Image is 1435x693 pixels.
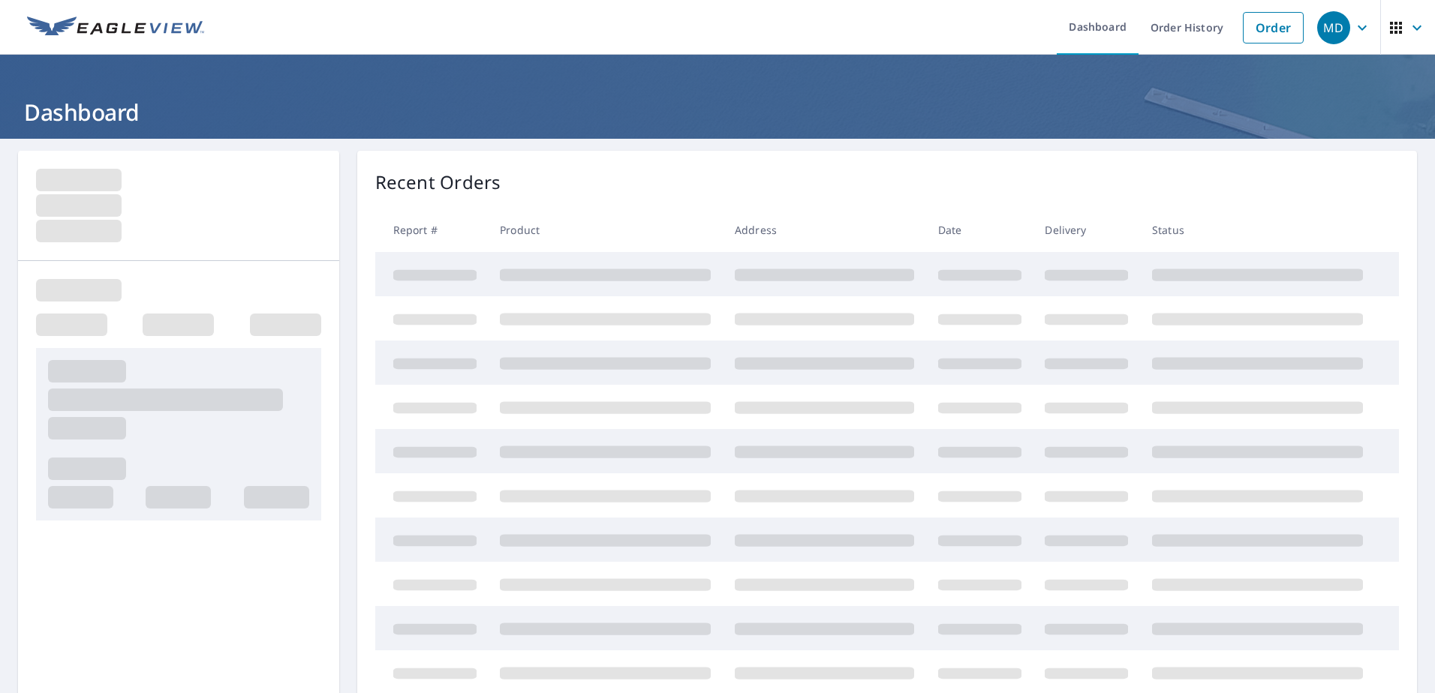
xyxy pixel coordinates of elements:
th: Date [926,208,1033,252]
th: Status [1140,208,1375,252]
th: Report # [375,208,489,252]
th: Delivery [1033,208,1140,252]
a: Order [1243,12,1304,43]
h1: Dashboard [18,97,1417,127]
img: EV Logo [27,16,204,39]
p: Recent Orders [375,169,501,196]
div: MD [1317,11,1350,44]
th: Address [723,208,926,252]
th: Product [488,208,723,252]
